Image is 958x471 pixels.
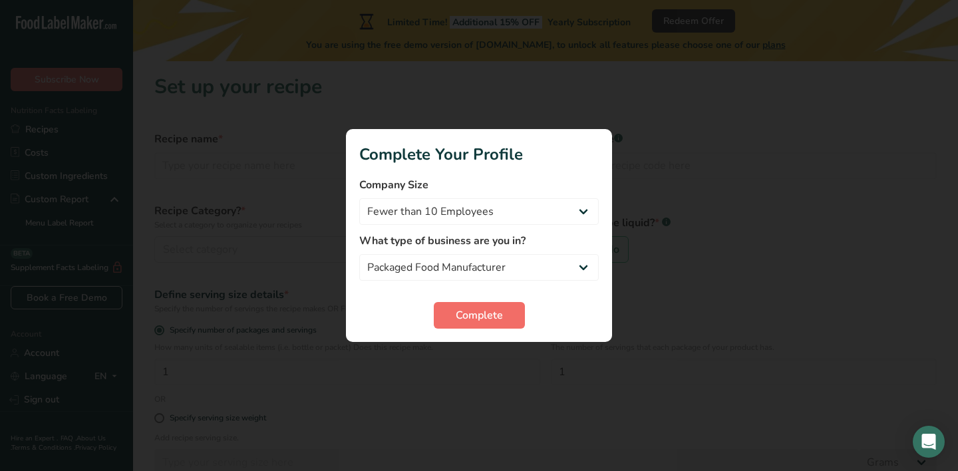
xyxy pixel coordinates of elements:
span: Complete [456,307,503,323]
label: Company Size [359,177,599,193]
label: What type of business are you in? [359,233,599,249]
button: Complete [434,302,525,329]
div: Open Intercom Messenger [913,426,945,458]
h1: Complete Your Profile [359,142,599,166]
